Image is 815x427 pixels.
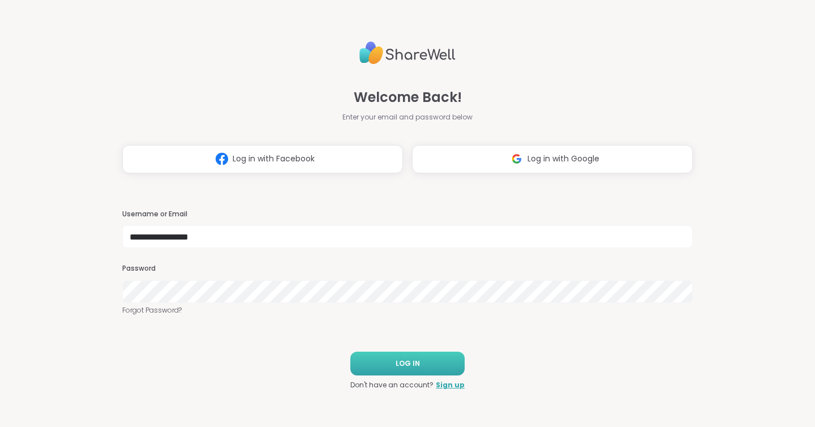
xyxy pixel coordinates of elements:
[122,145,403,173] button: Log in with Facebook
[396,358,420,369] span: LOG IN
[506,148,527,169] img: ShareWell Logomark
[436,380,465,390] a: Sign up
[354,87,462,108] span: Welcome Back!
[122,210,693,219] h3: Username or Email
[122,305,693,315] a: Forgot Password?
[122,264,693,274] h3: Password
[342,112,473,122] span: Enter your email and password below
[359,37,456,69] img: ShareWell Logo
[527,153,599,165] span: Log in with Google
[233,153,315,165] span: Log in with Facebook
[211,148,233,169] img: ShareWell Logomark
[350,380,434,390] span: Don't have an account?
[350,352,465,375] button: LOG IN
[412,145,693,173] button: Log in with Google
